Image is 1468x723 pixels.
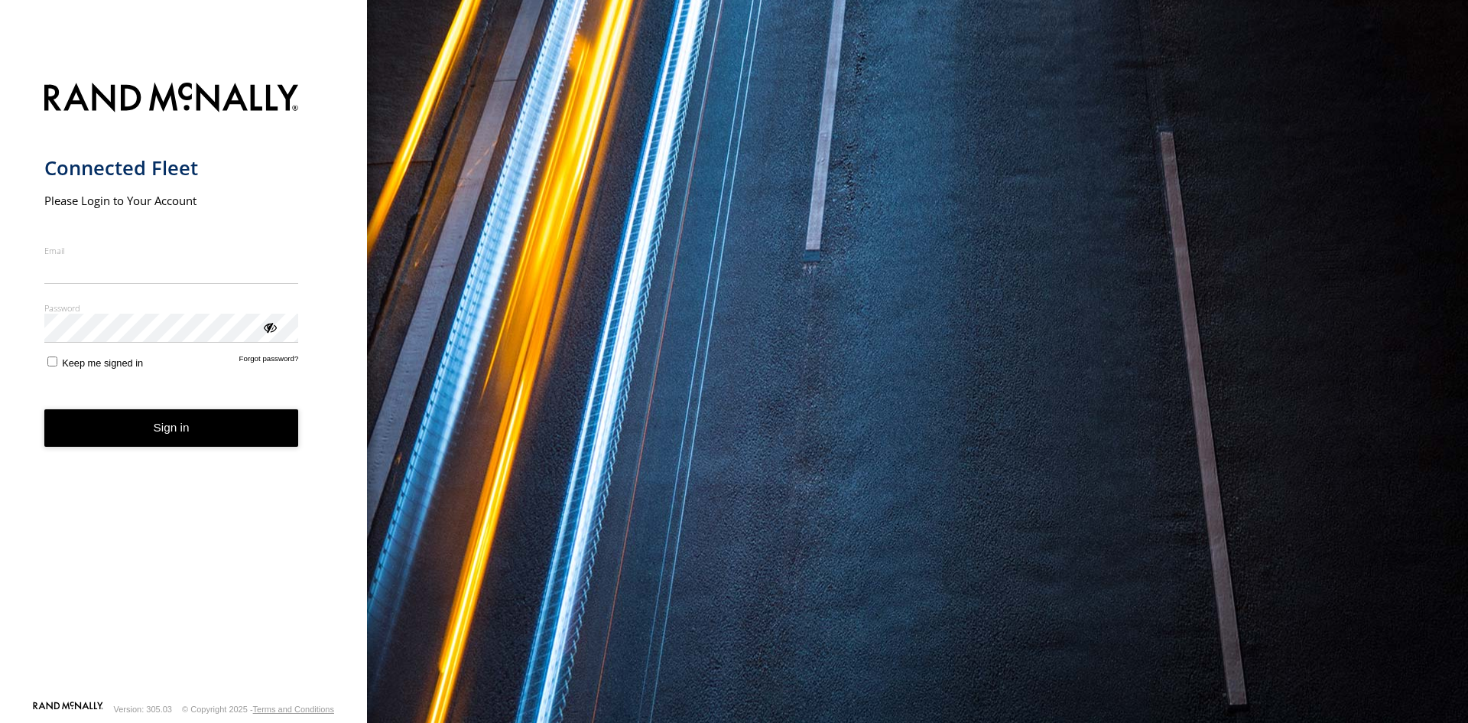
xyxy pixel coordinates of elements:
h2: Please Login to Your Account [44,193,299,208]
label: Email [44,245,299,256]
span: Keep me signed in [62,357,143,369]
input: Keep me signed in [47,357,57,366]
h1: Connected Fleet [44,155,299,181]
a: Visit our Website [33,702,103,717]
img: Rand McNally [44,80,299,119]
div: ViewPassword [261,319,277,334]
label: Password [44,302,299,314]
div: Version: 305.03 [114,705,172,714]
button: Sign in [44,409,299,447]
form: main [44,73,323,700]
div: © Copyright 2025 - [182,705,334,714]
a: Terms and Conditions [253,705,334,714]
a: Forgot password? [239,354,299,369]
